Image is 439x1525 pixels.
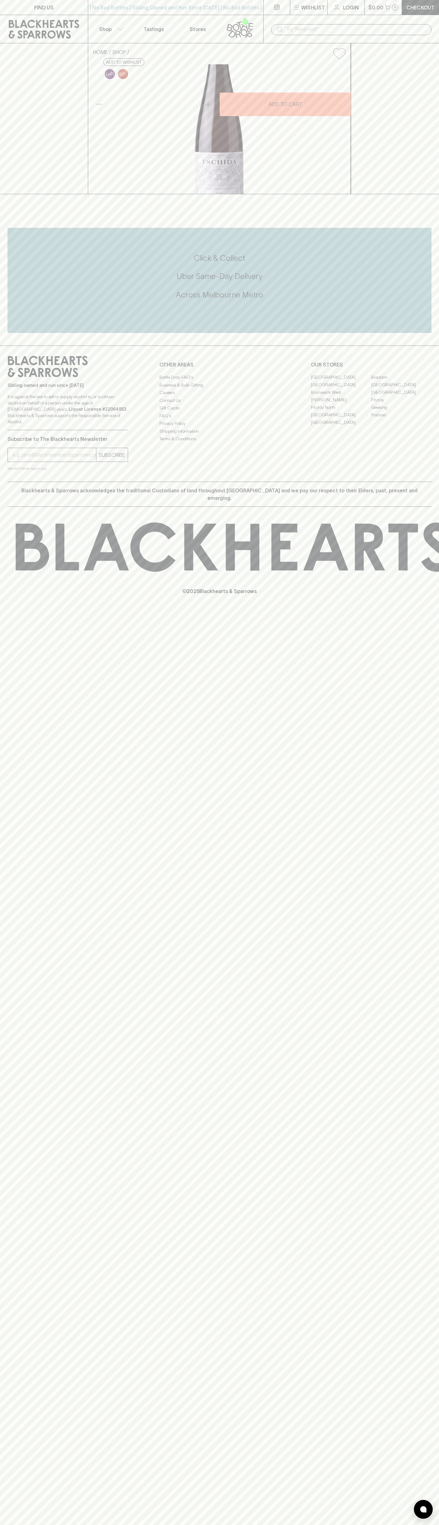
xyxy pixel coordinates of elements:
a: Stores [176,15,220,43]
p: Login [343,4,359,11]
a: Contact Us [159,397,280,404]
p: FIND US [34,4,54,11]
p: Wishlist [301,4,325,11]
a: Terms & Conditions [159,435,280,443]
a: Bottle Drop FAQ's [159,374,280,381]
button: Add to wishlist [331,46,348,62]
p: OUR STORES [311,361,431,368]
a: Brunswick West [311,388,371,396]
img: bubble-icon [420,1506,426,1512]
p: SUBSCRIBE [99,451,125,459]
a: Some may call it natural, others minimum intervention, either way, it’s hands off & maybe even a ... [103,67,116,81]
a: Prahran [371,411,431,419]
a: HOME [93,49,108,55]
a: FAQ's [159,412,280,420]
p: We will never spam you [8,465,128,472]
input: Try "Pinot noir" [286,24,426,35]
a: [GEOGRAPHIC_DATA] [311,411,371,419]
a: Gift Cards [159,404,280,412]
a: [GEOGRAPHIC_DATA] [371,381,431,388]
img: Sulphur Free [118,69,128,79]
p: $0.00 [368,4,383,11]
a: [GEOGRAPHIC_DATA] [311,373,371,381]
input: e.g. jane@blackheartsandsparrows.com.au [13,450,96,460]
a: Fitzroy North [311,404,371,411]
p: Stores [190,25,206,33]
p: Subscribe to The Blackhearts Newsletter [8,435,128,443]
h5: Click & Collect [8,253,431,263]
p: Sibling owned and run since [DATE] [8,382,128,388]
a: SHOP [112,49,126,55]
a: [GEOGRAPHIC_DATA] [311,419,371,426]
p: ADD TO CART [269,100,302,108]
p: 0 [394,6,396,9]
p: Tastings [144,25,164,33]
img: Lo-Fi [105,69,115,79]
h5: Uber Same-Day Delivery [8,271,431,281]
p: Shop [99,25,112,33]
a: Geelong [371,404,431,411]
img: 40652.png [88,64,351,194]
p: It is against the law to sell or supply alcohol to, or to obtain alcohol on behalf of a person un... [8,393,128,425]
a: [GEOGRAPHIC_DATA] [311,381,371,388]
a: Careers [159,389,280,397]
strong: Liquor License #32064953 [69,407,126,412]
h5: Across Melbourne Metro [8,290,431,300]
button: SUBSCRIBE [96,448,128,462]
a: Braddon [371,373,431,381]
a: [PERSON_NAME] [311,396,371,404]
a: Shipping Information [159,427,280,435]
a: Made and bottled without any added Sulphur Dioxide (SO2) [116,67,130,81]
p: OTHER AREAS [159,361,280,368]
div: Call to action block [8,228,431,333]
a: Business & Bulk Gifting [159,381,280,389]
button: Add to wishlist [103,58,144,66]
a: Tastings [132,15,176,43]
p: Blackhearts & Sparrows acknowledges the traditional Custodians of land throughout [GEOGRAPHIC_DAT... [12,487,427,502]
button: ADD TO CART [220,93,351,116]
a: Privacy Policy [159,420,280,427]
a: Fitzroy [371,396,431,404]
a: [GEOGRAPHIC_DATA] [371,388,431,396]
button: Shop [88,15,132,43]
p: Checkout [406,4,435,11]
